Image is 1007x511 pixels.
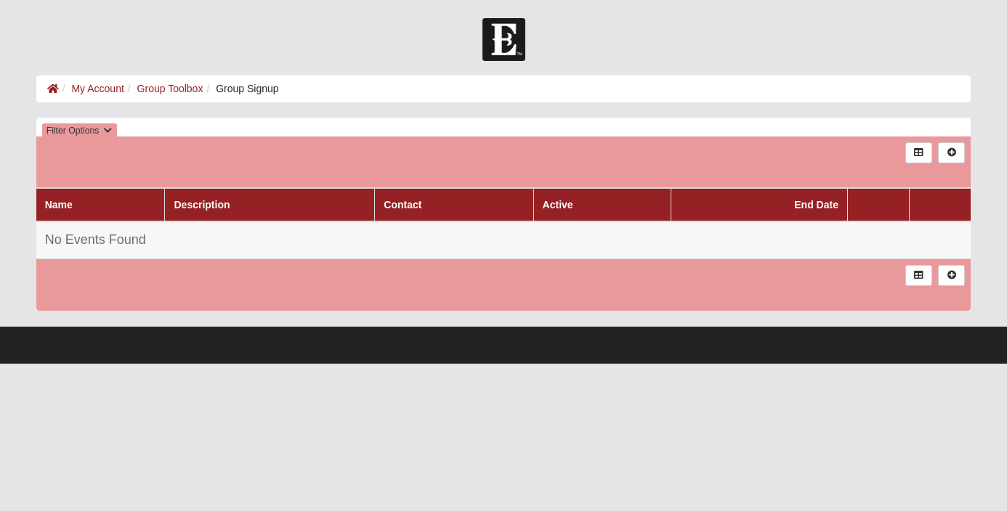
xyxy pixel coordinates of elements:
span: No Events Found [45,232,146,247]
a: Alt+N [938,142,965,163]
a: Export to Excel [905,265,932,286]
a: Group Toolbox [137,83,203,94]
a: Name [45,199,73,210]
li: Group Signup [203,81,278,97]
th: Contact [375,188,533,221]
a: My Account [71,83,124,94]
a: Export to Excel [905,142,932,163]
th: Active [533,188,671,221]
a: Description [174,199,230,210]
img: Church of Eleven22 Logo [482,18,525,61]
a: Alt+N [938,265,965,286]
th: End Date [671,188,848,221]
button: Filter Options [42,123,117,139]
